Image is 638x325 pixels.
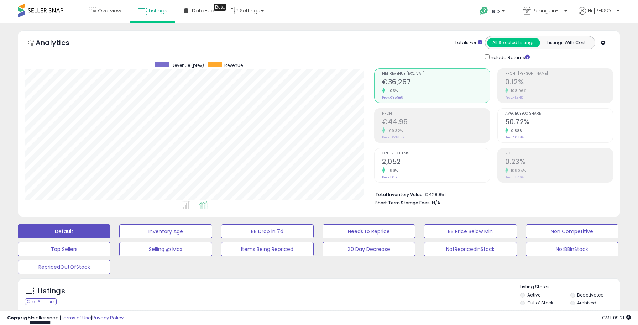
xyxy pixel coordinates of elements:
[505,118,613,127] h2: 50.72%
[424,242,517,256] button: NotRepricedInStock
[505,175,524,179] small: Prev: -2.46%
[7,315,124,321] div: seller snap | |
[149,7,167,14] span: Listings
[527,300,553,306] label: Out of Stock
[508,168,526,173] small: 109.35%
[526,224,618,238] button: Non Competitive
[505,72,613,76] span: Profit [PERSON_NAME]
[579,7,619,23] a: Hi [PERSON_NAME]
[18,224,110,238] button: Default
[119,224,212,238] button: Inventory Age
[382,72,490,76] span: Net Revenue (Exc. VAT)
[221,242,314,256] button: Items Being Repriced
[533,7,562,14] span: Pennguin-IT
[432,199,440,206] span: N/A
[38,286,65,296] h5: Listings
[505,135,524,140] small: Prev: 50.28%
[214,4,226,11] div: Tooltip anchor
[526,242,618,256] button: NotBBInStock
[375,192,424,198] b: Total Inventory Value:
[221,224,314,238] button: BB Drop in 7d
[18,242,110,256] button: Top Sellers
[385,168,398,173] small: 1.99%
[382,118,490,127] h2: €44.96
[505,95,523,100] small: Prev: -1.34%
[36,38,83,49] h5: Analytics
[25,298,57,305] div: Clear All Filters
[455,40,482,46] div: Totals For
[382,78,490,88] h2: €36,267
[424,224,517,238] button: BB Price Below Min
[382,135,404,140] small: Prev: -€482.32
[385,128,403,133] small: 109.32%
[119,242,212,256] button: Selling @ Max
[18,260,110,274] button: RepricedOutOfStock
[540,38,593,47] button: Listings With Cost
[382,112,490,116] span: Profit
[92,314,124,321] a: Privacy Policy
[61,314,91,321] a: Terms of Use
[505,158,613,167] h2: 0.23%
[323,242,415,256] button: 30 Day Decrease
[527,292,540,298] label: Active
[7,314,33,321] strong: Copyright
[480,53,538,61] div: Include Returns
[382,175,397,179] small: Prev: 2,012
[98,7,121,14] span: Overview
[375,200,431,206] b: Short Term Storage Fees:
[192,7,214,14] span: DataHub
[588,7,615,14] span: Hi [PERSON_NAME]
[480,6,488,15] i: Get Help
[577,300,596,306] label: Archived
[487,38,540,47] button: All Selected Listings
[490,8,500,14] span: Help
[382,158,490,167] h2: 2,052
[382,95,403,100] small: Prev: €35,889
[602,314,631,321] span: 2025-09-18 09:21 GMT
[474,1,512,23] a: Help
[323,224,415,238] button: Needs to Reprice
[508,128,523,133] small: 0.88%
[385,88,398,94] small: 1.05%
[505,112,613,116] span: Avg. Buybox Share
[382,152,490,156] span: Ordered Items
[224,62,243,68] span: Revenue
[508,88,527,94] small: 108.96%
[375,190,608,198] li: €428,851
[520,284,620,290] p: Listing States:
[577,292,604,298] label: Deactivated
[172,62,204,68] span: Revenue (prev)
[505,78,613,88] h2: 0.12%
[505,152,613,156] span: ROI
